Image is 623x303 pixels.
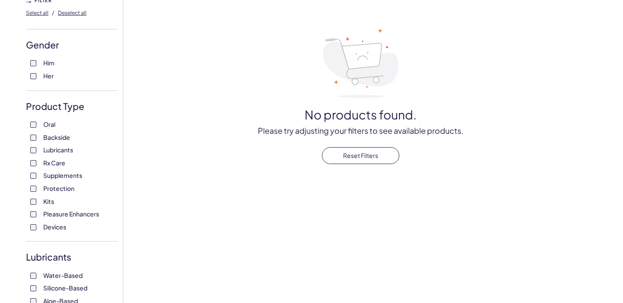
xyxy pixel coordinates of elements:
[43,183,74,194] span: Protection
[30,160,36,166] input: Rx Care
[43,70,54,81] span: Her
[30,285,36,291] input: Silicone-Based
[43,208,99,219] span: Pleasure Enhancers
[30,211,36,217] input: Pleasure Enhancers
[43,132,70,143] span: Backside
[43,270,83,281] span: Water-Based
[52,9,55,16] span: /
[43,119,55,130] span: Oral
[30,186,36,192] input: Protection
[30,273,36,279] input: Water-Based
[43,170,82,181] span: Supplements
[322,147,399,164] button: Reset Filters
[343,151,378,159] span: Reset Filters
[43,221,66,232] span: Devices
[26,10,48,16] span: Select all
[30,199,36,205] input: Kits
[30,147,36,153] input: Lubricants
[43,144,73,155] span: Lubricants
[58,6,87,19] button: Deselect all
[159,108,562,122] h3: No products found.
[30,122,36,128] input: Oral
[159,126,562,136] p: Please try adjusting your filters to see available products.
[58,10,87,16] span: Deselect all
[43,196,54,207] span: Kits
[43,57,55,68] span: Him
[43,282,87,293] span: Silicone-Based
[30,135,36,141] input: Backside
[43,157,65,168] span: Rx Care
[26,6,48,19] button: Select all
[30,73,36,79] input: Her
[30,60,36,66] input: Him
[30,173,36,179] input: Supplements
[30,224,36,230] input: Devices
